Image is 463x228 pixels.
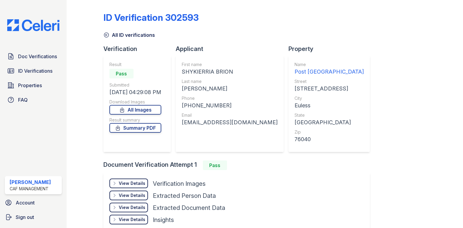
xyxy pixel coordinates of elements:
[294,112,364,118] div: State
[119,204,145,211] div: View Details
[5,50,62,62] a: Doc Verifications
[176,45,288,53] div: Applicant
[109,105,161,115] a: All Images
[5,65,62,77] a: ID Verifications
[182,118,278,127] div: [EMAIL_ADDRESS][DOMAIN_NAME]
[2,197,64,209] a: Account
[294,68,364,76] div: Post [GEOGRAPHIC_DATA]
[182,68,278,76] div: SHYKIERRIA BRION
[182,101,278,110] div: [PHONE_NUMBER]
[294,118,364,127] div: [GEOGRAPHIC_DATA]
[182,78,278,84] div: Last name
[182,95,278,101] div: Phone
[153,216,174,224] div: Insights
[119,217,145,223] div: View Details
[109,69,134,78] div: Pass
[5,79,62,91] a: Properties
[294,62,364,76] a: Name Post [GEOGRAPHIC_DATA]
[294,62,364,68] div: Name
[294,135,364,144] div: 76040
[109,62,161,68] div: Result
[10,186,51,192] div: CAF Management
[294,129,364,135] div: Zip
[109,88,161,97] div: [DATE] 04:29:08 PM
[10,179,51,186] div: [PERSON_NAME]
[294,78,364,84] div: Street
[182,112,278,118] div: Email
[18,53,57,60] span: Doc Verifications
[109,99,161,105] div: Download Images
[153,192,216,200] div: Extracted Person Data
[109,123,161,133] a: Summary PDF
[119,192,145,198] div: View Details
[18,96,28,103] span: FAQ
[182,84,278,93] div: [PERSON_NAME]
[294,101,364,110] div: Euless
[288,45,375,53] div: Property
[103,12,199,23] div: ID Verification 302593
[103,160,375,170] div: Document Verification Attempt 1
[2,19,64,31] img: CE_Logo_Blue-a8612792a0a2168367f1c8372b55b34899dd931a85d93a1a3d3e32e68fde9ad4.png
[203,160,227,170] div: Pass
[153,204,225,212] div: Extracted Document Data
[16,214,34,221] span: Sign out
[438,204,457,222] iframe: chat widget
[294,84,364,93] div: [STREET_ADDRESS]
[153,179,206,188] div: Verification Images
[119,180,145,186] div: View Details
[18,82,42,89] span: Properties
[2,211,64,223] a: Sign out
[103,45,176,53] div: Verification
[103,31,155,39] a: All ID verifications
[182,62,278,68] div: First name
[109,117,161,123] div: Result summary
[18,67,52,74] span: ID Verifications
[294,95,364,101] div: City
[16,199,35,206] span: Account
[109,82,161,88] div: Submitted
[5,94,62,106] a: FAQ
